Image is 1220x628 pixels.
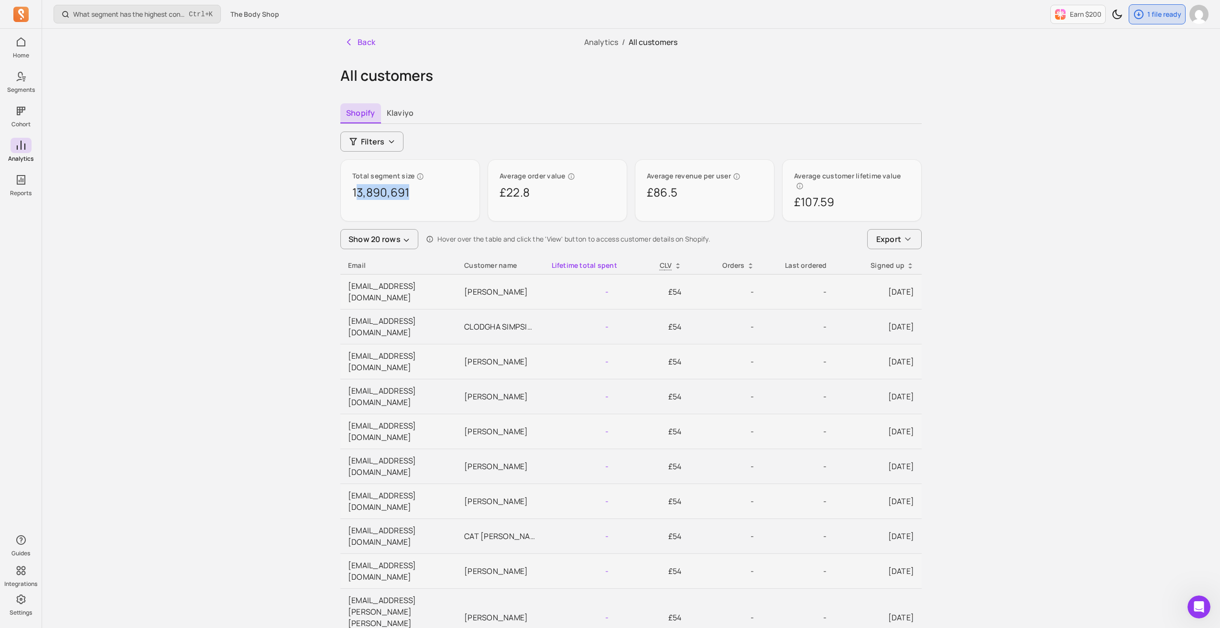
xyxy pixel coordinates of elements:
[464,261,536,270] p: Customer name
[842,391,914,402] p: [DATE]
[1187,595,1210,618] iframe: Intercom live chat
[340,379,457,414] td: [EMAIL_ADDRESS][DOMAIN_NAME]
[618,37,629,47] span: /
[464,426,536,437] p: [PERSON_NAME]
[842,612,914,623] p: [DATE]
[340,33,380,52] button: Back
[544,309,617,344] td: -
[770,321,827,332] p: -
[770,496,827,507] p: -
[617,309,689,344] td: £54
[697,261,754,270] div: Orders
[54,5,221,23] button: What segment has the highest conversion rate in a campaign?Ctrl+K
[770,261,827,270] div: Last ordered
[10,189,32,197] p: Reports
[794,171,910,190] p: Average customer lifetime value
[770,286,827,297] p: -
[464,356,536,367] p: [PERSON_NAME]
[617,414,689,449] td: £54
[842,426,914,437] p: [DATE]
[352,185,468,200] p: 13,890,691
[660,261,672,270] span: CLV
[842,496,914,507] p: [DATE]
[340,449,457,484] td: [EMAIL_ADDRESS][DOMAIN_NAME]
[340,309,457,344] td: [EMAIL_ADDRESS][DOMAIN_NAME]
[689,449,762,484] td: -
[689,344,762,379] td: -
[770,530,827,542] p: -
[7,86,35,94] p: Segments
[464,530,536,542] p: CAT [PERSON_NAME]
[629,37,677,47] span: All customers
[189,9,213,19] span: +
[13,52,29,59] p: Home
[544,414,617,449] td: -
[647,185,762,200] p: £86.5
[361,136,385,147] span: Filters
[842,530,914,542] p: [DATE]
[225,6,285,23] button: The Body Shop
[689,484,762,519] td: -
[1129,4,1186,24] button: 1 file ready
[464,461,536,472] p: [PERSON_NAME]
[4,580,37,588] p: Integrations
[500,185,615,200] p: £22.8
[770,612,827,623] p: -
[340,344,457,379] td: [EMAIL_ADDRESS][DOMAIN_NAME]
[340,554,457,589] td: [EMAIL_ADDRESS][DOMAIN_NAME]
[689,309,762,344] td: -
[464,391,536,402] p: [PERSON_NAME]
[544,275,617,309] td: -
[552,261,609,270] div: Lifetime total spent
[770,356,827,367] p: -
[617,344,689,379] td: £54
[340,414,457,449] td: [EMAIL_ADDRESS][DOMAIN_NAME]
[617,519,689,554] td: £54
[770,426,827,437] p: -
[464,321,536,332] p: CLODGHA SIMPSION
[437,234,710,244] p: Hover over the table and click the 'View' button to access customer details on Shopify.
[1147,10,1181,19] p: 1 file ready
[340,275,457,309] td: [EMAIL_ADDRESS][DOMAIN_NAME]
[8,155,33,163] p: Analytics
[340,229,418,249] button: Show 20 rows
[842,286,914,297] p: [DATE]
[842,565,914,577] p: [DATE]
[544,379,617,414] td: -
[544,449,617,484] td: -
[189,10,205,19] kbd: Ctrl
[617,275,689,309] td: £54
[1050,5,1106,24] button: Earn $200
[1189,5,1209,24] img: avatar
[770,461,827,472] p: -
[689,414,762,449] td: -
[617,379,689,414] td: £54
[617,484,689,519] td: £54
[230,10,279,19] span: The Body Shop
[381,103,420,122] button: Klaviyo
[340,484,457,519] td: [EMAIL_ADDRESS][DOMAIN_NAME]
[770,565,827,577] p: -
[584,37,618,47] a: Analytics
[340,519,457,554] td: [EMAIL_ADDRESS][DOMAIN_NAME]
[794,194,910,209] p: £107.59
[464,612,536,623] p: [PERSON_NAME]
[842,321,914,332] p: [DATE]
[340,67,922,84] h1: All customers
[1070,10,1101,19] p: Earn $200
[11,530,32,559] button: Guides
[340,103,381,123] button: Shopify
[689,519,762,554] td: -
[842,461,914,472] p: [DATE]
[464,496,536,507] p: [PERSON_NAME]
[544,484,617,519] td: -
[867,229,922,249] button: Export
[842,356,914,367] p: [DATE]
[544,519,617,554] td: -
[348,261,449,270] div: Email
[73,10,185,19] p: What segment has the highest conversion rate in a campaign?
[10,609,32,617] p: Settings
[352,171,468,181] p: Total segment size
[209,11,213,18] kbd: K
[11,550,30,557] p: Guides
